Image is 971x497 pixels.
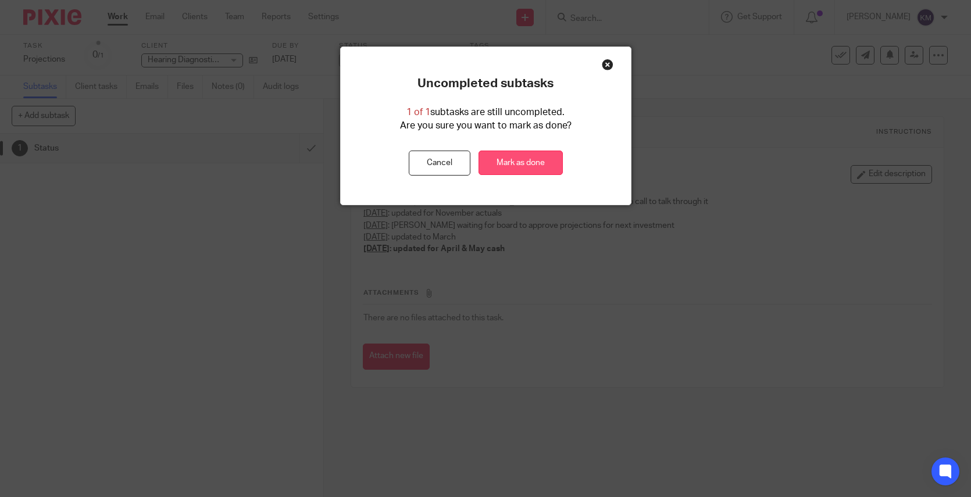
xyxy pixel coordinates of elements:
[417,76,554,91] p: Uncompleted subtasks
[406,106,565,119] p: subtasks are still uncompleted.
[400,119,572,133] p: Are you sure you want to mark as done?
[409,151,470,176] button: Cancel
[406,108,430,117] span: 1 of 1
[602,59,613,70] div: Close this dialog window
[479,151,563,176] a: Mark as done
